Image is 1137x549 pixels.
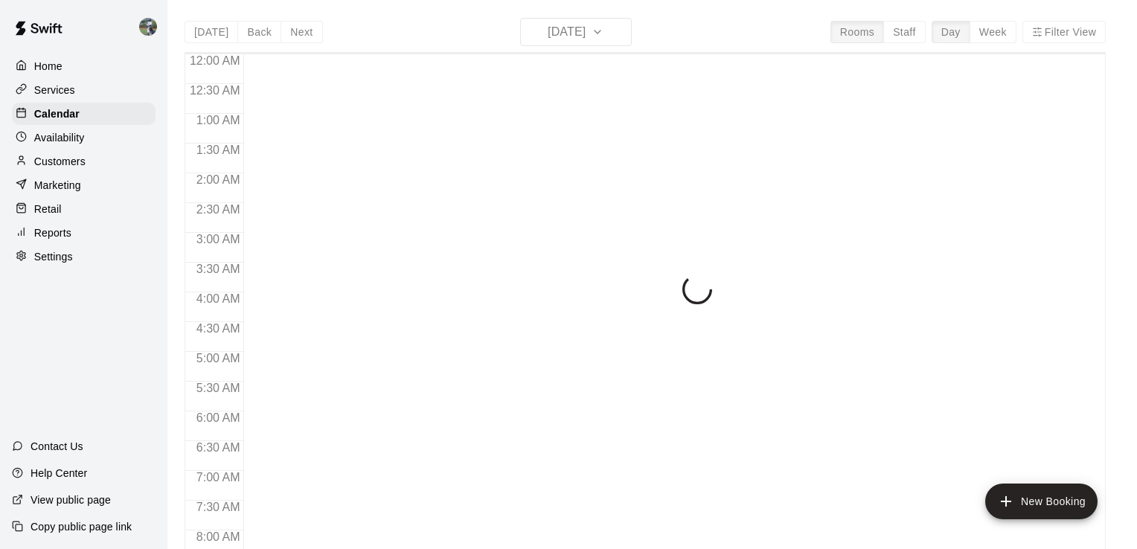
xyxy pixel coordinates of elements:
[34,106,80,121] p: Calendar
[12,150,156,173] a: Customers
[193,352,244,365] span: 5:00 AM
[34,178,81,193] p: Marketing
[193,322,244,335] span: 4:30 AM
[34,249,73,264] p: Settings
[34,202,62,216] p: Retail
[34,130,85,145] p: Availability
[12,79,156,101] a: Services
[34,83,75,97] p: Services
[139,18,157,36] img: Ryan Maylie
[193,530,244,543] span: 8:00 AM
[186,84,244,97] span: 12:30 AM
[193,292,244,305] span: 4:00 AM
[12,245,156,268] a: Settings
[193,233,244,245] span: 3:00 AM
[12,126,156,149] a: Availability
[193,144,244,156] span: 1:30 AM
[34,59,63,74] p: Home
[193,203,244,216] span: 2:30 AM
[34,225,71,240] p: Reports
[12,198,156,220] a: Retail
[193,411,244,424] span: 6:00 AM
[136,12,167,42] div: Ryan Maylie
[34,154,86,169] p: Customers
[193,173,244,186] span: 2:00 AM
[193,382,244,394] span: 5:30 AM
[193,471,244,484] span: 7:00 AM
[193,114,244,126] span: 1:00 AM
[31,439,83,454] p: Contact Us
[12,103,156,125] a: Calendar
[31,519,132,534] p: Copy public page link
[31,492,111,507] p: View public page
[193,263,244,275] span: 3:30 AM
[12,222,156,244] a: Reports
[985,484,1098,519] button: add
[193,501,244,513] span: 7:30 AM
[193,441,244,454] span: 6:30 AM
[12,174,156,196] a: Marketing
[186,54,244,67] span: 12:00 AM
[12,55,156,77] a: Home
[31,466,87,481] p: Help Center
